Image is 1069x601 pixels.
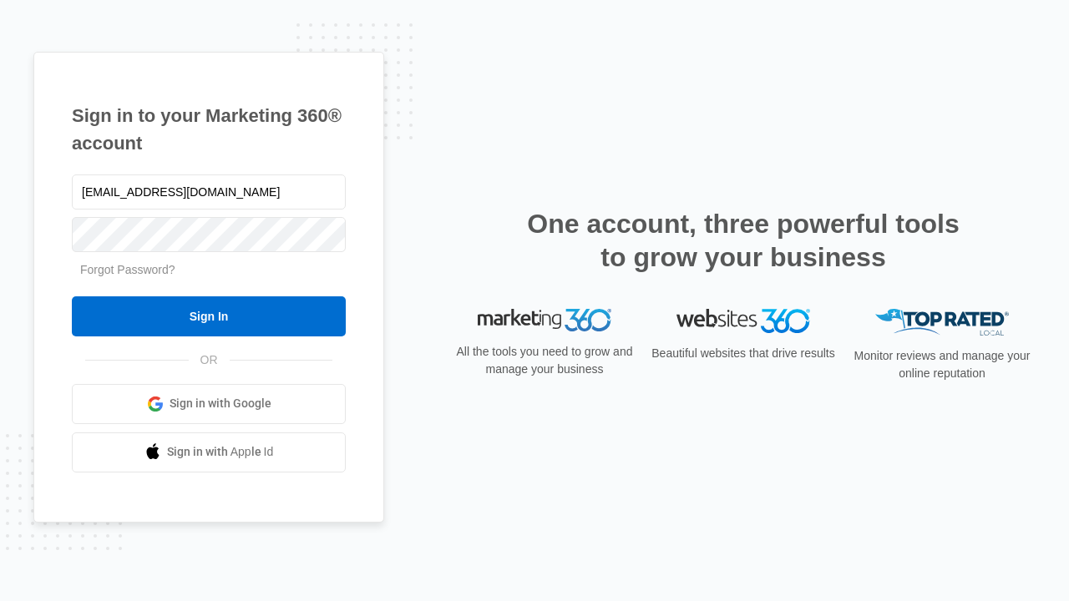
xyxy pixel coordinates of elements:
[72,102,346,157] h1: Sign in to your Marketing 360® account
[451,343,638,378] p: All the tools you need to grow and manage your business
[478,309,611,332] img: Marketing 360
[189,351,230,369] span: OR
[80,263,175,276] a: Forgot Password?
[650,345,837,362] p: Beautiful websites that drive results
[72,384,346,424] a: Sign in with Google
[849,347,1036,382] p: Monitor reviews and manage your online reputation
[676,309,810,333] img: Websites 360
[875,309,1009,336] img: Top Rated Local
[72,296,346,336] input: Sign In
[72,432,346,472] a: Sign in with Apple Id
[167,443,274,461] span: Sign in with Apple Id
[170,395,271,412] span: Sign in with Google
[72,174,346,210] input: Email
[522,207,965,274] h2: One account, three powerful tools to grow your business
